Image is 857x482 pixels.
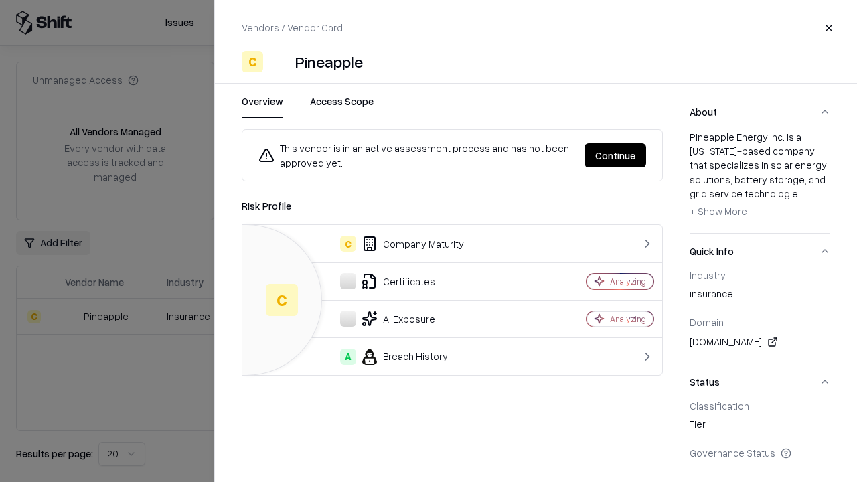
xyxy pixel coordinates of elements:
div: Governance Status [690,447,830,459]
div: About [690,130,830,233]
button: Status [690,364,830,400]
div: AI Exposure [253,311,540,327]
div: Risk Profile [242,197,663,214]
p: Vendors / Vendor Card [242,21,343,35]
div: Certificates [253,273,540,289]
div: Analyzing [610,276,646,287]
div: Domain [690,316,830,328]
div: [DOMAIN_NAME] [690,334,830,350]
div: C [242,51,263,72]
div: Tier 1 [690,417,830,436]
div: C [340,236,356,252]
div: Pineapple Energy Inc. is a [US_STATE]-based company that specializes in solar energy solutions, b... [690,130,830,222]
div: insurance [690,287,830,305]
button: Quick Info [690,234,830,269]
div: Classification [690,400,830,412]
div: Pineapple [295,51,363,72]
div: A [340,349,356,365]
div: C [266,284,298,316]
div: Analyzing [610,313,646,325]
img: Pineapple [268,51,290,72]
div: Breach History [253,349,540,365]
span: + Show More [690,205,747,217]
div: Company Maturity [253,236,540,252]
button: Overview [242,94,283,118]
div: This vendor is in an active assessment process and has not been approved yet. [258,141,574,170]
span: ... [798,187,804,199]
button: About [690,94,830,130]
button: + Show More [690,201,747,222]
div: Industry [690,269,830,281]
button: Access Scope [310,94,374,118]
div: Quick Info [690,269,830,364]
button: Continue [585,143,646,167]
